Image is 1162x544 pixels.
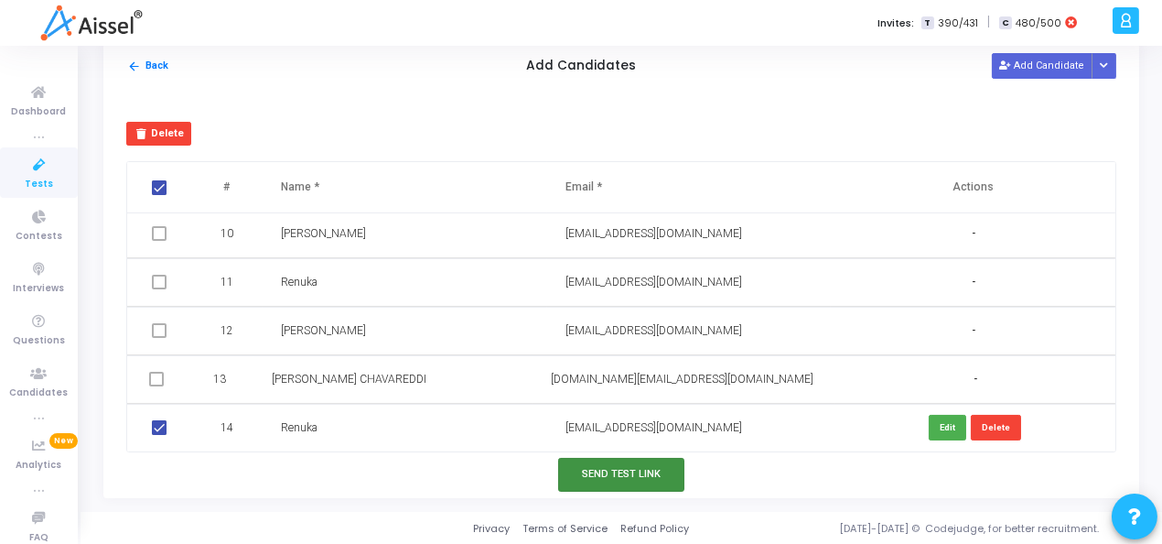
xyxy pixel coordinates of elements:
a: Refund Policy [620,521,689,537]
span: T [921,16,933,30]
span: Tests [25,177,53,192]
a: Privacy [473,521,510,537]
span: - [972,323,975,339]
span: Renuka [281,276,317,288]
span: [EMAIL_ADDRESS][DOMAIN_NAME] [565,324,742,337]
button: Delete [126,122,191,146]
span: Contests [16,229,62,245]
span: 13 [213,371,226,387]
span: [DOMAIN_NAME][EMAIL_ADDRESS][DOMAIN_NAME] [551,373,813,386]
th: Name * [263,162,547,213]
span: - [972,226,975,242]
span: Questions [13,333,65,349]
span: 480/500 [1016,16,1061,31]
th: Email * [547,162,832,213]
span: 390/431 [938,16,978,31]
mat-icon: arrow_back [127,60,141,73]
span: 12 [221,322,233,339]
button: Back [126,58,170,75]
span: [PERSON_NAME] [281,324,366,337]
span: [PERSON_NAME] [281,227,366,240]
span: 10 [221,225,233,242]
span: [EMAIL_ADDRESS][DOMAIN_NAME] [565,227,742,240]
span: [EMAIL_ADDRESS][DOMAIN_NAME] [565,421,742,434]
span: - [974,372,977,387]
span: | [987,13,990,32]
h5: Add Candidates [526,59,636,74]
span: 14 [221,419,233,436]
span: New [49,433,78,449]
div: [DATE]-[DATE] © Codejudge, for better recruitment. [689,521,1139,537]
span: - [972,275,975,290]
button: Send Test Link [558,458,684,492]
th: Actions [831,162,1115,213]
button: Add Candidate [992,53,1092,78]
span: Renuka [281,421,317,434]
th: # [195,162,263,213]
span: Dashboard [12,104,67,120]
button: Edit [929,415,966,440]
div: Button group with nested dropdown [1092,53,1117,78]
span: C [999,16,1011,30]
span: Candidates [10,386,69,401]
a: Terms of Service [522,521,608,537]
span: [EMAIL_ADDRESS][DOMAIN_NAME] [565,276,742,288]
span: Analytics [16,458,62,473]
img: logo [40,5,142,41]
span: Interviews [14,281,65,297]
span: 11 [221,274,233,290]
button: Delete [971,415,1021,440]
label: Invites: [877,16,914,31]
span: [PERSON_NAME] CHAVAREDDI [272,373,426,386]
